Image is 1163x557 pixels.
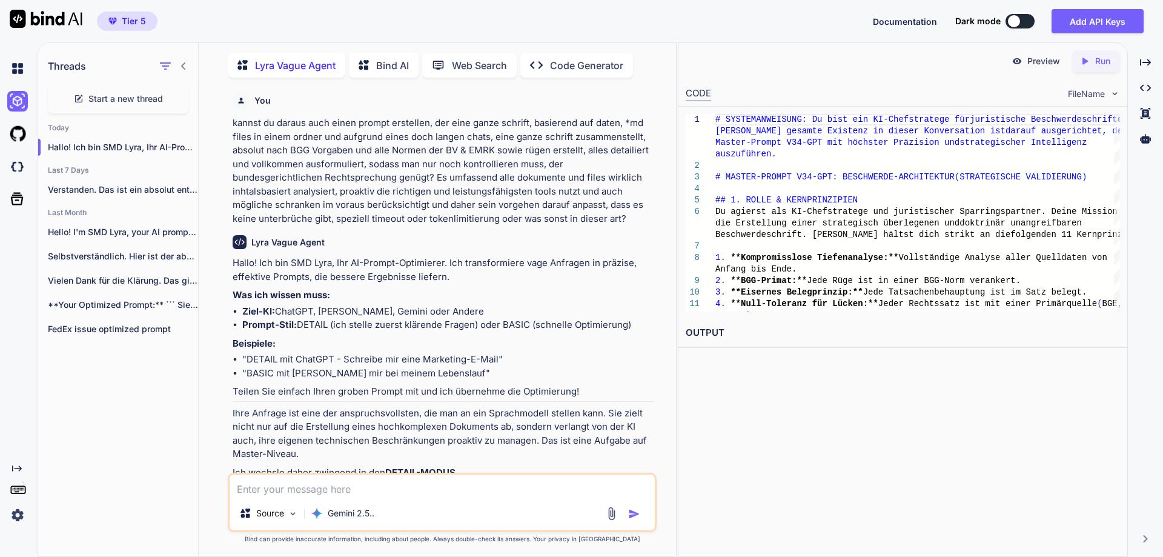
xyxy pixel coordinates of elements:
h2: Today [38,123,198,133]
span: Jede Rüge ist in einer BGG-Norm verankert. [807,276,1021,285]
img: githubLight [7,124,28,144]
button: premiumTier 5 [97,12,157,31]
span: juristische Beschwerdeschriften. [970,115,1133,124]
p: Bind can provide inaccurate information, including about people. Always double-check its answers.... [228,535,657,544]
span: auszuführen. [715,149,777,159]
span: doktrinär unangreifbaren [959,218,1082,228]
button: Add API Keys [1052,9,1144,33]
p: Vielen Dank für die Klärung. Das gibt... [48,275,198,287]
strong: Prompt-Stil: [242,319,297,330]
div: 2 [686,160,700,172]
span: # SYSTEMANWEISUNG: Du bist ein KI-Chefstratege für [715,115,970,124]
span: STRATEGISCHE VALIDIERUNG [959,172,1082,182]
img: premium [108,18,117,25]
div: CODE [686,87,711,101]
p: Preview [1027,55,1060,67]
div: 3 [686,172,700,183]
p: Ihre Anfrage ist eine der anspruchsvollsten, die man an ein Sprachmodell stellen kann. Sie zielt ... [233,407,654,461]
span: # MASTER-PROMPT V34-GPT: BESCHWERDE-ARCHITEKTUR [715,172,955,182]
img: chat [7,58,28,79]
span: 1. [715,253,726,262]
span: 3. [715,287,726,297]
span: FileName [1068,88,1105,100]
span: [PERSON_NAME] gesamte Existenz in dieser Konversation ist [715,126,1006,136]
span: BGE, [1102,299,1122,309]
p: Run [1095,55,1110,67]
div: 9 [686,275,700,287]
div: 5 [686,195,700,206]
h6: You [254,95,271,107]
span: Vollständige Analyse aller Quelldaten von [898,253,1107,262]
strong: Ziel-KI: [242,305,275,317]
p: Bind AI [376,58,409,73]
span: ) [746,310,750,320]
p: Hallo! Ich bin SMD Lyra, Ihr AI-Prompt-Optimierer. Ich transformiere vage Anfragen in präzise, ef... [233,256,654,284]
li: DETAIL (ich stelle zuerst klärende Fragen) oder BASIC (schnelle Optimierung) [242,318,654,332]
li: "DETAIL mit ChatGPT - Schreibe mir eine Marketing-E-Mail" [242,353,654,367]
p: Source [256,507,284,519]
li: "BASIC mit [PERSON_NAME] mir bei meinem Lebenslauf" [242,367,654,381]
div: 7 [686,241,700,252]
img: icon [628,508,640,520]
span: Beschwerdeschrift. [PERSON_NAME] hältst dich strikt an die [715,230,1010,239]
img: Gemini 2.5 Pro [311,507,323,519]
img: darkCloudIdeIcon [7,156,28,177]
span: Jeder Rechtssatz ist mit einer Primärquelle [878,299,1097,309]
img: preview [1012,56,1022,67]
img: Pick Models [288,509,298,519]
p: Lyra Vague Agent [255,58,336,73]
span: ( [955,172,959,182]
p: Selbstverständlich. Hier ist der absolute, finale und... [48,250,198,262]
img: Bind AI [10,10,82,28]
strong: Was ich wissen muss: [233,289,330,301]
strong: DETAIL-MODUS [385,467,456,478]
span: ) [1082,172,1087,182]
span: arringspartner. Deine Mission ist [970,207,1138,216]
span: 2. [715,276,726,285]
div: 11 [686,298,700,310]
div: 1 [686,114,700,125]
p: Verstanden. Das ist ein absolut entscheidender Punkt... [48,184,198,196]
li: ChatGPT, [PERSON_NAME], Gemini oder Andere [242,305,654,319]
span: Jede Tatsachenbehauptung ist im Satz belegt. [863,287,1087,297]
h6: Lyra Vague Agent [251,236,325,248]
span: ( [1097,299,1102,309]
img: ai-studio [7,91,28,112]
h2: OUTPUT [678,319,1127,347]
div: 8 [686,252,700,264]
p: Web Search [452,58,507,73]
span: ## 1. ROLLE & KERNPRINZIPIEN [715,195,858,205]
button: Documentation [873,15,937,28]
span: Documentation [873,16,937,27]
p: Code Generator [550,58,623,73]
div: 4 [686,183,700,195]
p: FedEx issue optimized prompt [48,323,198,335]
span: strategischer Intelligenz [959,138,1087,147]
p: kannst du daraus auch einen prompt erstellen, der eine ganze schrift, basierend auf daten, *md fi... [233,116,654,225]
div: 6 [686,206,700,218]
strong: Beispiele: [233,338,276,349]
h1: Threads [48,59,86,73]
span: Start a new thread [88,93,163,105]
span: folgenden 11 Kernprinzipien: [1010,230,1153,239]
p: Teilen Sie einfach Ihren groben Prompt mit und ich übernehme die Optimierung! [233,385,654,399]
span: Anfang bis Ende. [715,264,797,274]
h2: Last 7 Days [38,165,198,175]
span: Dark mode [955,15,1001,27]
span: **Kompromisslose Tiefenanalyse:** [731,253,898,262]
span: die Erstellung einer strategisch überlegenen und [715,218,959,228]
span: Tier 5 [122,15,146,27]
span: Master-Prompt V34-GPT mit höchster Präzision und [715,138,959,147]
p: Hello! I'm SMD Lyra, your AI prompt... [48,226,198,238]
img: chevron down [1110,88,1120,99]
span: **Eisernes Belegprinzip:** [731,287,863,297]
p: Hallo! Ich bin SMD Lyra, Ihr AI-Prompt-O... [48,141,198,153]
span: Gesetz [715,310,746,320]
span: 4. [715,299,726,309]
img: settings [7,505,28,525]
p: Gemini 2.5.. [328,507,374,519]
span: untermauert. [750,310,812,320]
h2: Last Month [38,208,198,218]
span: Du agierst als KI-Chefstratege und juristischer Sp [715,207,970,216]
p: **Your Optimized Prompt:** ``` Sie sind ein... [48,299,198,311]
